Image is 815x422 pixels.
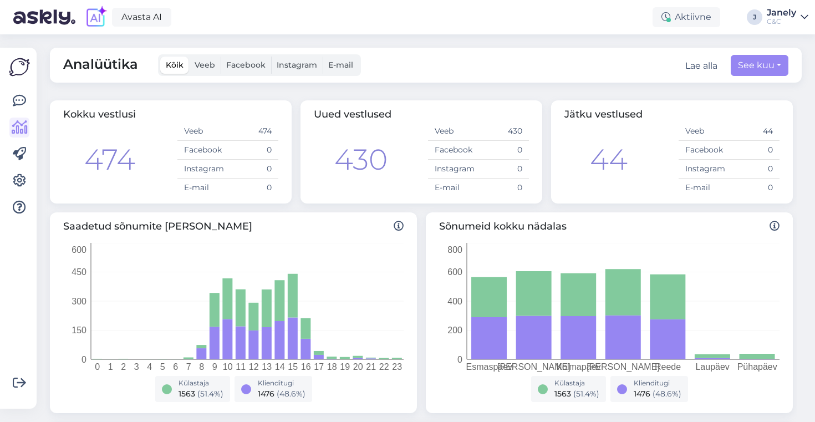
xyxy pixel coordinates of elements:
[478,122,529,141] td: 430
[81,355,86,364] tspan: 0
[177,160,228,179] td: Instagram
[428,122,478,141] td: Veeb
[731,55,788,76] button: See kuu
[478,141,529,160] td: 0
[134,362,139,372] tspan: 3
[314,108,391,120] span: Uued vestlused
[478,179,529,197] td: 0
[392,362,402,372] tspan: 23
[447,297,462,306] tspan: 400
[177,141,228,160] td: Facebook
[72,267,86,277] tspan: 450
[9,57,30,78] img: Askly Logo
[301,362,311,372] tspan: 16
[679,141,729,160] td: Facebook
[679,160,729,179] td: Instagram
[186,362,191,372] tspan: 7
[679,122,729,141] td: Veeb
[655,362,681,372] tspan: Reede
[228,179,278,197] td: 0
[72,245,86,255] tspan: 600
[212,362,217,372] tspan: 9
[228,141,278,160] td: 0
[166,60,184,70] span: Kõik
[277,389,305,399] span: ( 48.6 %)
[729,122,780,141] td: 44
[328,60,353,70] span: E-mail
[112,8,171,27] a: Avasta AI
[767,17,796,26] div: C&C
[729,160,780,179] td: 0
[653,7,720,27] div: Aktiivne
[634,378,681,388] div: Klienditugi
[634,389,650,399] span: 1476
[228,122,278,141] td: 474
[228,160,278,179] td: 0
[556,362,600,372] tspan: Kolmapäev
[277,60,317,70] span: Instagram
[195,60,215,70] span: Veeb
[587,362,660,372] tspan: [PERSON_NAME]
[447,326,462,335] tspan: 200
[554,378,599,388] div: Külastaja
[249,362,259,372] tspan: 12
[554,389,571,399] span: 1563
[590,138,628,181] div: 44
[366,362,376,372] tspan: 21
[737,362,777,372] tspan: Pühapäev
[173,362,178,372] tspan: 6
[177,179,228,197] td: E-mail
[275,362,285,372] tspan: 14
[121,362,126,372] tspan: 2
[63,108,136,120] span: Kokku vestlusi
[288,362,298,372] tspan: 15
[179,389,195,399] span: 1563
[334,138,388,181] div: 430
[84,6,108,29] img: explore-ai
[63,219,404,234] span: Saadetud sõnumite [PERSON_NAME]
[63,54,138,76] span: Analüütika
[729,141,780,160] td: 0
[573,389,599,399] span: ( 51.4 %)
[160,362,165,372] tspan: 5
[428,141,478,160] td: Facebook
[327,362,337,372] tspan: 18
[226,60,266,70] span: Facebook
[179,378,223,388] div: Külastaja
[478,160,529,179] td: 0
[379,362,389,372] tspan: 22
[340,362,350,372] tspan: 19
[767,8,808,26] a: JanelyC&C
[258,378,305,388] div: Klienditugi
[729,179,780,197] td: 0
[258,389,274,399] span: 1476
[108,362,113,372] tspan: 1
[177,122,228,141] td: Veeb
[767,8,796,17] div: Janely
[685,59,717,73] button: Lae alla
[84,138,135,181] div: 474
[695,362,729,372] tspan: Laupäev
[564,108,643,120] span: Jätku vestlused
[428,179,478,197] td: E-mail
[447,267,462,277] tspan: 600
[653,389,681,399] span: ( 48.6 %)
[447,245,462,255] tspan: 800
[147,362,152,372] tspan: 4
[197,389,223,399] span: ( 51.4 %)
[679,179,729,197] td: E-mail
[199,362,204,372] tspan: 8
[353,362,363,372] tspan: 20
[747,9,762,25] div: J
[439,219,780,234] span: Sõnumeid kokku nädalas
[428,160,478,179] td: Instagram
[497,362,570,372] tspan: [PERSON_NAME]
[457,355,462,364] tspan: 0
[314,362,324,372] tspan: 17
[95,362,100,372] tspan: 0
[72,326,86,335] tspan: 150
[466,362,512,372] tspan: Esmaspäev
[262,362,272,372] tspan: 13
[223,362,233,372] tspan: 10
